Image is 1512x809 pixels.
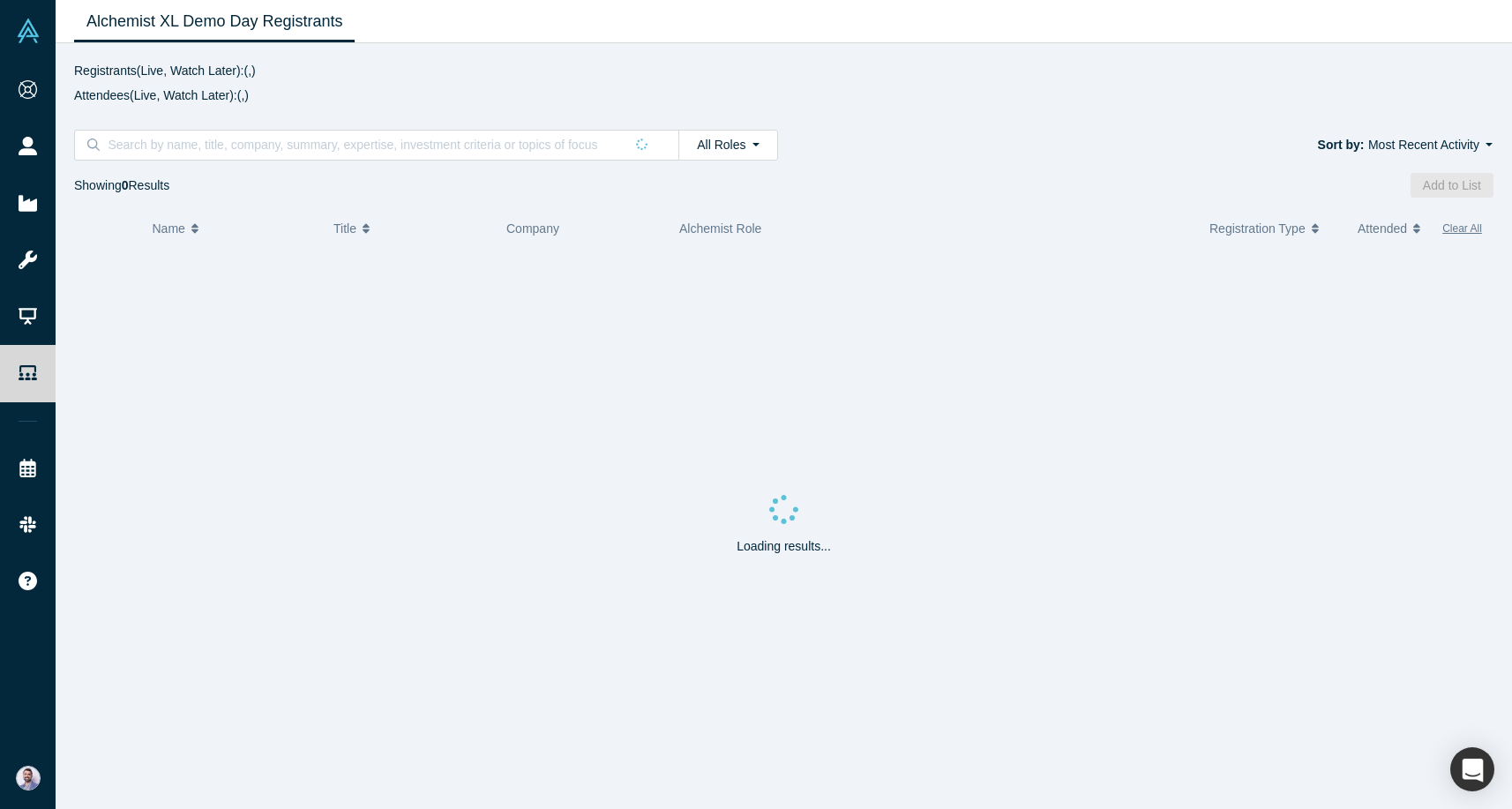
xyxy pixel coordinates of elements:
[1358,210,1407,247] span: Attended
[1367,135,1493,155] button: Most Recent Activity
[1358,210,1426,247] button: Attended
[106,133,623,156] input: Search by name, title, company, summary, expertise, investment criteria or topics of focus
[74,62,1493,80] p: (Live, Watch Later): ( , )
[678,130,777,161] button: All Roles
[1209,210,1339,247] button: Registration Type
[74,88,130,102] strong: Attendees
[122,178,169,192] span: Results
[74,64,137,78] strong: Registrants
[737,537,831,556] p: Loading results...
[153,210,316,247] button: Name
[16,19,41,43] img: Alchemist Vault Logo
[333,210,356,247] span: Title
[122,178,129,192] strong: 0
[74,173,169,198] div: Showing
[1411,173,1493,198] button: Add to List
[506,221,559,236] span: Company
[74,86,1493,105] p: (Live, Watch Later): ( , )
[1318,138,1365,152] strong: Sort by:
[1442,210,1482,247] button: Clear All
[153,210,185,247] span: Name
[679,221,761,236] span: Alchemist Role
[16,766,41,790] img: Sam Jadali's Account
[1209,210,1306,247] span: Registration Type
[74,1,355,42] a: Alchemist XL Demo Day Registrants
[333,210,488,247] button: Title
